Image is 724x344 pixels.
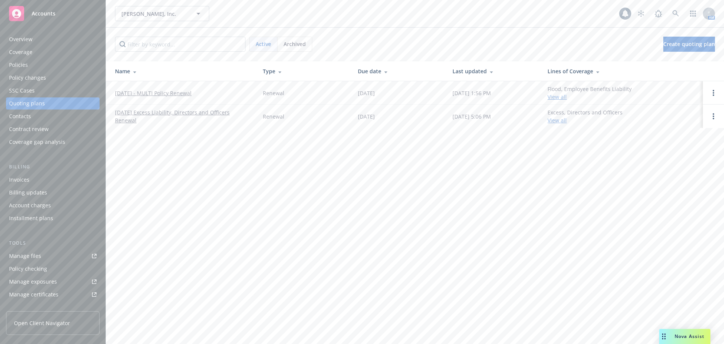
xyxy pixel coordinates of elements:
[6,288,100,301] a: Manage certificates
[452,89,491,97] div: [DATE] 1:56 PM
[9,288,58,301] div: Manage certificates
[709,88,718,97] a: Open options
[6,187,100,199] a: Billing updates
[6,136,100,148] a: Coverage gap analysis
[9,174,29,186] div: Invoices
[548,117,567,124] a: View all
[6,239,100,247] div: Tools
[263,67,346,75] div: Type
[663,40,715,48] span: Create quoting plan
[6,163,100,171] div: Billing
[358,67,441,75] div: Due date
[9,72,46,84] div: Policy changes
[686,6,701,21] a: Switch app
[548,93,567,100] a: View all
[6,212,100,224] a: Installment plans
[663,37,715,52] a: Create quoting plan
[9,250,41,262] div: Manage files
[9,276,57,288] div: Manage exposures
[6,301,100,313] a: Manage claims
[659,329,669,344] div: Drag to move
[256,40,271,48] span: Active
[6,263,100,275] a: Policy checking
[9,212,53,224] div: Installment plans
[675,333,704,339] span: Nova Assist
[9,263,47,275] div: Policy checking
[9,97,45,110] div: Quoting plans
[548,108,623,124] div: Excess, Directors and Officers
[6,33,100,45] a: Overview
[6,72,100,84] a: Policy changes
[9,136,65,148] div: Coverage gap analysis
[358,113,375,120] div: [DATE]
[115,37,245,52] input: Filter by keyword...
[284,40,306,48] span: Archived
[6,110,100,122] a: Contacts
[668,6,683,21] a: Search
[9,33,32,45] div: Overview
[358,89,375,97] div: [DATE]
[6,174,100,186] a: Invoices
[6,85,100,97] a: SSC Cases
[115,6,209,21] button: [PERSON_NAME], Inc.
[115,108,251,124] a: [DATE] Excess Liability, Directors and Officers Renewal
[633,6,649,21] a: Stop snowing
[14,319,70,327] span: Open Client Navigator
[548,85,632,101] div: Flood, Employee Benefits Liability
[6,199,100,211] a: Account charges
[9,46,32,58] div: Coverage
[709,112,718,121] a: Open options
[9,199,51,211] div: Account charges
[452,113,491,120] div: [DATE] 5:06 PM
[9,187,47,199] div: Billing updates
[32,11,55,17] span: Accounts
[6,97,100,110] a: Quoting plans
[121,10,187,18] span: [PERSON_NAME], Inc.
[6,46,100,58] a: Coverage
[659,329,710,344] button: Nova Assist
[6,276,100,288] a: Manage exposures
[9,85,35,97] div: SSC Cases
[115,89,192,97] a: [DATE] - MULTI Policy Renewal
[452,67,535,75] div: Last updated
[9,59,28,71] div: Policies
[6,250,100,262] a: Manage files
[9,110,31,122] div: Contacts
[263,113,284,120] div: Renewal
[6,59,100,71] a: Policies
[548,67,697,75] div: Lines of Coverage
[9,301,47,313] div: Manage claims
[6,3,100,24] a: Accounts
[651,6,666,21] a: Report a Bug
[115,67,251,75] div: Name
[9,123,49,135] div: Contract review
[263,89,284,97] div: Renewal
[6,123,100,135] a: Contract review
